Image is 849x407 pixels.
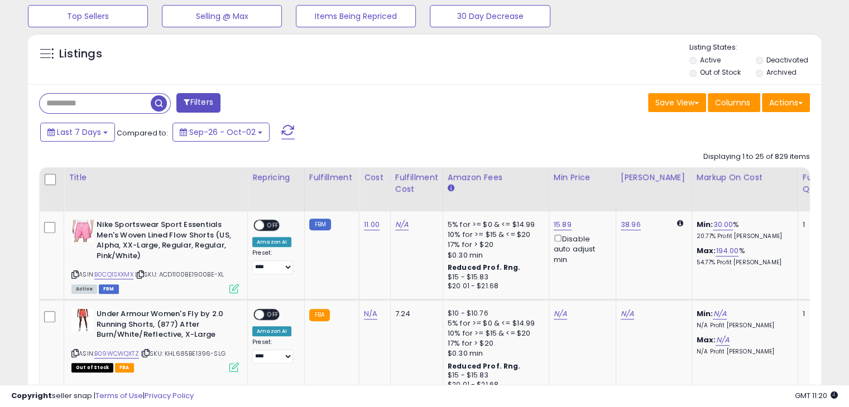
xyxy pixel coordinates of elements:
button: Filters [176,93,220,113]
span: FBA [115,363,134,372]
div: % [697,246,789,267]
span: | SKU: ACD1100BE1900BE-XL [135,270,224,279]
div: 5% for >= $0 & <= $14.99 [448,318,540,328]
div: Preset: [252,338,296,364]
div: Fulfillment Cost [395,172,438,195]
b: Min: [697,219,713,230]
div: $0.30 min [448,348,540,358]
img: 41ol4Sv8vmL._SL40_.jpg [71,220,94,242]
p: N/A Profit [PERSON_NAME] [697,348,789,356]
b: Under Armour Women's Fly by 2.0 Running Shorts, (877) After Burn/White/Reflective, X-Large [97,309,232,343]
div: Fulfillable Quantity [803,172,841,195]
span: FBM [99,284,119,294]
label: Active [700,55,721,65]
button: Selling @ Max [162,5,282,27]
div: Cost [364,172,386,183]
b: Nike Sportswear Sport Essentials Men's Woven Lined Flow Shorts (US, Alpha, XX-Large, Regular, Reg... [97,220,232,264]
th: The percentage added to the cost of goods (COGS) that forms the calculator for Min & Max prices. [692,167,798,211]
div: 1 [803,309,837,319]
span: OFF [264,221,282,230]
div: Amazon AI [252,326,291,336]
small: FBM [309,219,331,230]
div: Repricing [252,172,300,183]
div: [PERSON_NAME] [621,172,687,183]
button: Save View [648,93,706,112]
button: Last 7 Days [40,123,115,142]
div: 10% for >= $15 & <= $20 [448,328,540,338]
button: 30 Day Decrease [430,5,550,27]
div: $15 - $15.83 [448,273,540,282]
div: Amazon Fees [448,172,544,183]
p: Listing States: [689,42,821,53]
a: 11.00 [364,219,380,230]
button: Sep-26 - Oct-02 [172,123,270,142]
div: Fulfillment [309,172,354,183]
a: 15.89 [554,219,572,230]
span: Columns [715,97,750,108]
p: 20.77% Profit [PERSON_NAME] [697,232,789,240]
a: Terms of Use [95,390,143,401]
a: N/A [554,308,567,319]
button: Top Sellers [28,5,148,27]
b: Min: [697,308,713,319]
a: 30.00 [713,219,733,230]
h5: Listings [59,46,102,62]
b: Max: [697,335,716,345]
div: Displaying 1 to 25 of 829 items [703,152,810,162]
a: N/A [621,308,634,319]
div: 5% for >= $0 & <= $14.99 [448,220,540,230]
div: ASIN: [71,309,239,371]
div: Preset: [252,249,296,274]
button: Items Being Repriced [296,5,416,27]
div: Disable auto adjust min [554,232,607,265]
div: 7.24 [395,309,434,319]
span: Sep-26 - Oct-02 [189,127,256,138]
label: Archived [766,67,796,77]
div: 17% for > $20 [448,240,540,250]
a: B09WCWQXTZ [94,349,139,358]
button: Columns [708,93,760,112]
span: Last 7 Days [57,127,101,138]
div: $15 - $15.83 [448,371,540,380]
span: 2025-10-10 11:20 GMT [795,390,838,401]
span: Compared to: [117,128,168,138]
div: Title [69,172,243,183]
b: Reduced Prof. Rng. [448,361,521,371]
a: N/A [395,219,409,230]
div: ASIN: [71,220,239,292]
div: seller snap | | [11,391,194,401]
strong: Copyright [11,390,52,401]
small: Amazon Fees. [448,183,454,193]
div: % [697,220,789,240]
span: All listings that are currently out of stock and unavailable for purchase on Amazon [71,363,113,372]
label: Deactivated [766,55,808,65]
span: | SKU: KHL685BE1396-SLG [141,349,226,358]
a: Privacy Policy [145,390,194,401]
span: OFF [264,310,282,319]
a: N/A [713,308,726,319]
a: 194.00 [716,245,738,256]
div: 17% for > $20 [448,338,540,348]
label: Out of Stock [700,67,741,77]
div: Min Price [554,172,611,183]
b: Reduced Prof. Rng. [448,263,521,272]
p: N/A Profit [PERSON_NAME] [697,322,789,330]
a: N/A [716,335,729,346]
a: N/A [364,308,377,319]
div: $10 - $10.76 [448,309,540,318]
div: Amazon AI [252,237,291,247]
a: B0CQ1SXXMX [94,270,133,279]
button: Actions [762,93,810,112]
div: Markup on Cost [697,172,793,183]
p: 54.77% Profit [PERSON_NAME] [697,259,789,267]
b: Max: [697,245,716,256]
div: $0.30 min [448,250,540,260]
span: All listings currently available for purchase on Amazon [71,284,97,294]
div: $20.01 - $21.68 [448,282,540,291]
img: 31mvUfOJ8sL._SL40_.jpg [71,309,94,331]
small: FBA [309,309,330,321]
div: 10% for >= $15 & <= $20 [448,230,540,240]
div: 1 [803,220,837,230]
a: 38.96 [621,219,641,230]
